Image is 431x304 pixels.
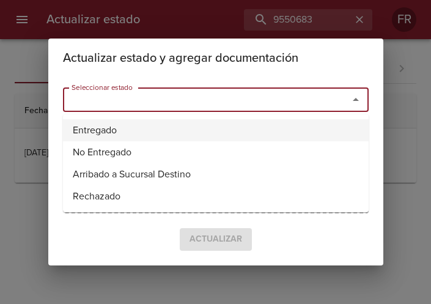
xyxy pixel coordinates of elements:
[63,163,369,185] li: Arribado a Sucursal Destino
[63,185,369,207] li: Rechazado
[347,91,364,108] button: Close
[180,228,252,251] span: Seleccione un estado para confirmar
[63,141,369,163] li: No Entregado
[63,48,369,68] h2: Actualizar estado y agregar documentación
[63,119,369,141] li: Entregado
